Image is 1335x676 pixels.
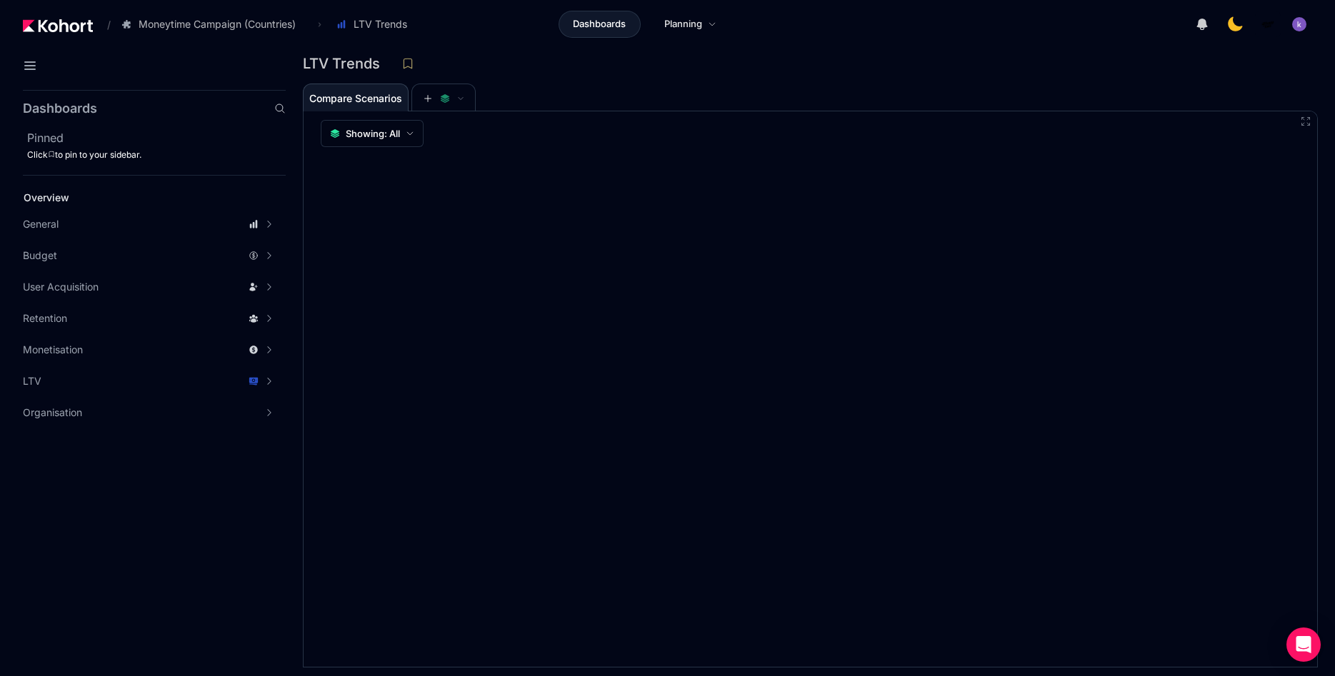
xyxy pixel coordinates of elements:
span: Compare Scenarios [309,94,402,104]
span: / [96,17,111,32]
a: Planning [649,11,731,38]
img: logo_MoneyTimeLogo_1_20250619094856634230.png [1261,17,1275,31]
span: Organisation [23,405,82,420]
h3: LTV Trends [303,56,389,71]
h2: Dashboards [23,102,97,115]
span: Moneytime Campaign (Countries) [139,17,296,31]
span: Retention [23,311,67,326]
button: Showing: All [321,120,424,147]
span: General [23,217,59,231]
img: Kohort logo [23,19,93,32]
h2: Pinned [27,129,286,146]
button: Moneytime Campaign (Countries) [114,12,311,36]
button: LTV Trends [329,12,422,36]
span: Showing: All [346,126,400,141]
span: › [315,19,324,30]
span: User Acquisition [23,280,99,294]
span: LTV [23,374,41,388]
span: Overview [24,191,69,203]
a: Overview [19,187,261,208]
div: Open Intercom Messenger [1286,627,1321,662]
div: Click to pin to your sidebar. [27,149,286,161]
span: Monetisation [23,343,83,357]
span: Budget [23,248,57,263]
span: Dashboards [573,17,626,31]
a: Dashboards [559,11,641,38]
span: Planning [664,17,702,31]
button: Fullscreen [1300,116,1311,127]
span: LTV Trends [354,17,407,31]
